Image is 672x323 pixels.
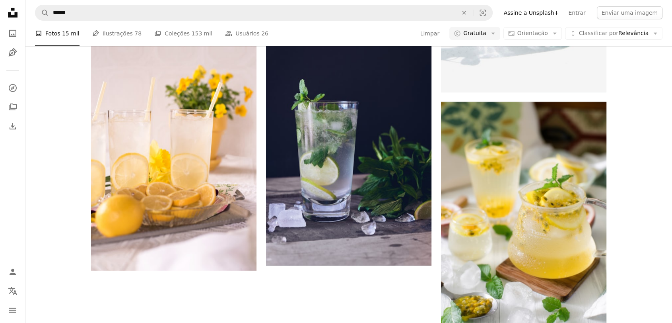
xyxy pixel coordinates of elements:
[225,21,268,46] a: Usuários 26
[579,29,649,37] span: Relevância
[5,80,21,96] a: Explorar
[565,27,662,40] button: Classificar porRelevância
[35,5,493,21] form: Pesquise conteúdo visual em todo o site
[517,30,548,36] span: Orientação
[266,137,431,145] a: copo de vidro transparente cheio de água e limão
[449,27,500,40] button: Gratuita
[579,30,618,36] span: Classificar por
[266,17,431,266] img: copo de vidro transparente cheio de água e limão
[503,27,562,40] button: Orientação
[597,6,662,19] button: Enviar uma imagem
[441,102,606,323] img: fotografia macro fotografada de caneca
[261,29,268,38] span: 26
[499,6,564,19] a: Assine a Unsplash+
[5,302,21,318] button: Menu
[463,29,486,37] span: Gratuita
[192,29,213,38] span: 153 mil
[91,145,256,152] a: limão fatiado ao lado de dois copos transparentes
[134,29,142,38] span: 78
[5,5,21,22] a: Início — Unsplash
[441,209,606,216] a: fotografia macro fotografada de caneca
[455,5,473,20] button: Limpar
[5,99,21,115] a: Coleções
[473,5,492,20] button: Pesquisa visual
[5,25,21,41] a: Fotos
[154,21,212,46] a: Coleções 153 mil
[420,27,440,40] button: Limpar
[91,26,256,271] img: limão fatiado ao lado de dois copos transparentes
[5,45,21,61] a: Ilustrações
[5,283,21,299] button: Idioma
[563,6,590,19] a: Entrar
[92,21,142,46] a: Ilustrações 78
[35,5,49,20] button: Pesquise na Unsplash
[5,264,21,280] a: Entrar / Cadastrar-se
[5,118,21,134] a: Histórico de downloads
